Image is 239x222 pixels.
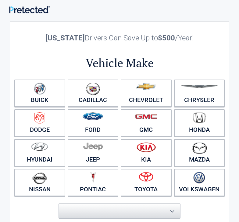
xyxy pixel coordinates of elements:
[83,112,103,120] img: ford
[90,172,96,183] img: pontiac
[174,109,225,137] a: Honda
[192,142,207,154] img: mazda
[174,139,225,166] a: Mazda
[174,80,225,107] a: Chrysler
[86,83,100,95] img: cadillac
[31,142,48,151] img: hyundai
[121,80,172,107] a: Chevrolet
[34,112,45,124] img: dodge
[181,85,218,88] img: chrysler
[174,169,225,196] a: Volkswagen
[68,169,119,196] a: Pontiac
[193,172,205,184] img: volkswagen
[68,139,119,166] a: Jeep
[135,114,157,119] img: gmc
[121,109,172,137] a: GMC
[13,34,226,42] h2: Drivers Can Save Up to /Year
[83,142,103,151] img: jeep
[34,83,46,95] img: buick
[158,34,175,42] b: $500
[13,55,226,71] h2: Vehicle Make
[45,34,85,42] b: [US_STATE]
[68,109,119,137] a: Ford
[136,83,156,90] img: chevrolet
[14,80,65,107] a: Buick
[121,169,172,196] a: Toyota
[32,172,47,184] img: nissan
[68,80,119,107] a: Cadillac
[14,139,65,166] a: Hyundai
[9,6,50,13] img: Main Logo
[137,142,156,152] img: kia
[193,112,206,123] img: honda
[14,169,65,196] a: Nissan
[121,139,172,166] a: Kia
[139,172,153,182] img: toyota
[14,109,65,137] a: Dodge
